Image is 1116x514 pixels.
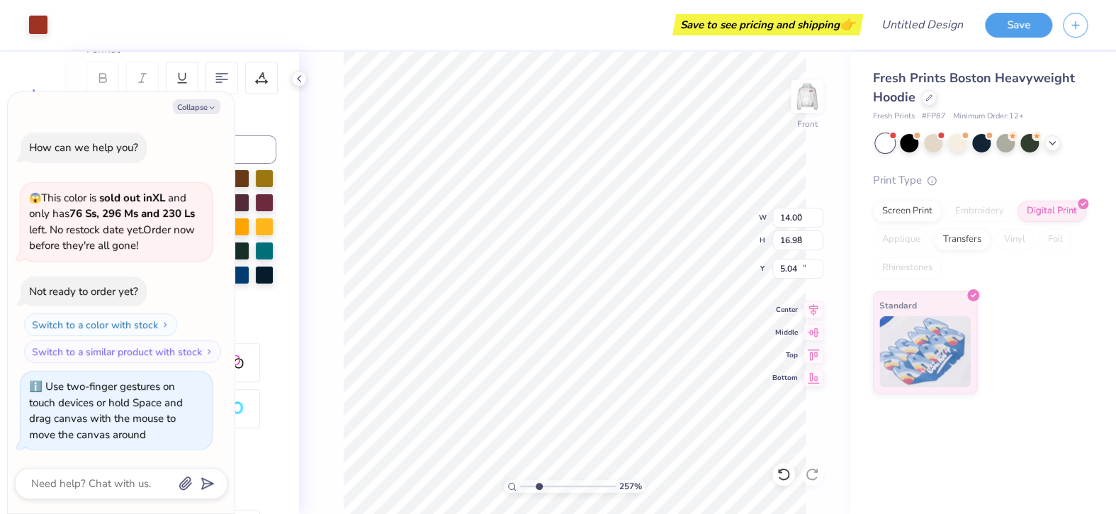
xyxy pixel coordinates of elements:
div: Print Type [873,172,1088,189]
div: Screen Print [873,201,942,222]
div: Applique [873,229,930,250]
span: Standard [879,298,917,313]
button: Switch to a similar product with stock [24,340,221,363]
img: Switch to a similar product with stock [205,347,213,356]
input: Untitled Design [870,11,974,39]
button: Collapse [173,99,220,114]
span: Center [772,305,798,315]
div: Use two-finger gestures on touch devices or hold Space and drag canvas with the mouse to move the... [29,379,183,442]
button: Save [985,13,1052,38]
span: This color is and only has left . No restock date yet. Order now before they're all gone! [29,191,195,253]
span: Top [772,350,798,360]
button: Switch to a color with stock [24,313,177,336]
div: Vinyl [995,229,1035,250]
div: Front [797,118,818,130]
span: Minimum Order: 12 + [953,111,1024,123]
div: Rhinestones [873,257,942,279]
span: # FP87 [922,111,946,123]
div: Save to see pricing and shipping [676,14,859,35]
div: Not ready to order yet? [29,284,138,298]
div: Digital Print [1018,201,1086,222]
div: Transfers [934,229,991,250]
span: Fresh Prints Boston Heavyweight Hoodie [873,69,1075,106]
span: 257 % [619,480,642,493]
span: Bottom [772,373,798,383]
div: Foil [1039,229,1072,250]
img: Front [793,82,821,111]
img: Switch to a color with stock [161,320,169,329]
span: 😱 [29,191,41,205]
strong: sold out in XL [99,191,165,205]
strong: 76 Ss, 296 Ms and 230 Ls [69,206,195,220]
div: Embroidery [946,201,1013,222]
img: Standard [879,316,971,387]
span: Fresh Prints [873,111,915,123]
div: How can we help you? [29,140,138,155]
span: 👉 [840,16,855,33]
span: Middle [772,328,798,337]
